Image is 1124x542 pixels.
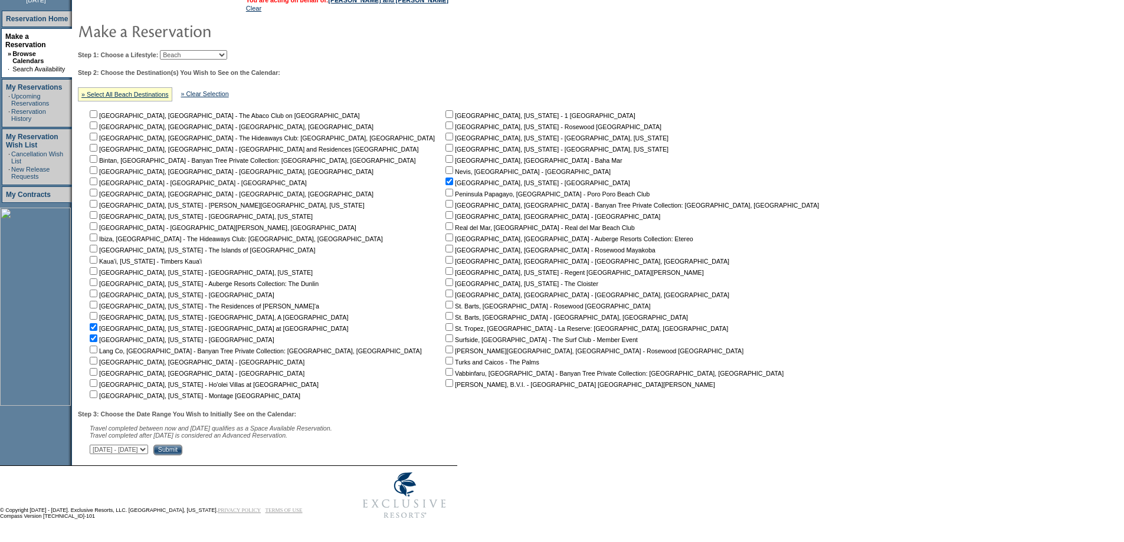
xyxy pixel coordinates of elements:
nobr: [GEOGRAPHIC_DATA], [GEOGRAPHIC_DATA] - [GEOGRAPHIC_DATA], [GEOGRAPHIC_DATA] [443,291,729,298]
nobr: [GEOGRAPHIC_DATA], [US_STATE] - [GEOGRAPHIC_DATA], [US_STATE] [443,146,668,153]
b: Step 3: Choose the Date Range You Wish to Initially See on the Calendar: [78,410,296,418]
nobr: [GEOGRAPHIC_DATA], [GEOGRAPHIC_DATA] - [GEOGRAPHIC_DATA] [87,370,304,377]
td: · [8,65,11,73]
a: Upcoming Reservations [11,93,49,107]
input: Submit [153,445,182,455]
nobr: [GEOGRAPHIC_DATA], [GEOGRAPHIC_DATA] - [GEOGRAPHIC_DATA], [GEOGRAPHIC_DATA] [87,190,373,198]
img: Exclusive Resorts [352,466,457,525]
nobr: [GEOGRAPHIC_DATA], [GEOGRAPHIC_DATA] - Auberge Resorts Collection: Etereo [443,235,693,242]
a: New Release Requests [11,166,50,180]
nobr: [GEOGRAPHIC_DATA], [GEOGRAPHIC_DATA] - [GEOGRAPHIC_DATA] and Residences [GEOGRAPHIC_DATA] [87,146,418,153]
nobr: [GEOGRAPHIC_DATA] - [GEOGRAPHIC_DATA] - [GEOGRAPHIC_DATA] [87,179,307,186]
nobr: Turks and Caicos - The Palms [443,359,539,366]
nobr: [GEOGRAPHIC_DATA], [US_STATE] - Auberge Resorts Collection: The Dunlin [87,280,319,287]
nobr: [GEOGRAPHIC_DATA], [US_STATE] - [GEOGRAPHIC_DATA], [US_STATE] [87,213,313,220]
a: PRIVACY POLICY [218,507,261,513]
nobr: [GEOGRAPHIC_DATA], [US_STATE] - [GEOGRAPHIC_DATA] [87,336,274,343]
a: My Reservation Wish List [6,133,58,149]
nobr: [GEOGRAPHIC_DATA], [US_STATE] - Montage [GEOGRAPHIC_DATA] [87,392,300,399]
nobr: Real del Mar, [GEOGRAPHIC_DATA] - Real del Mar Beach Club [443,224,635,231]
td: · [8,166,10,180]
nobr: [GEOGRAPHIC_DATA], [US_STATE] - [GEOGRAPHIC_DATA] [443,179,630,186]
a: Clear [246,5,261,12]
nobr: [GEOGRAPHIC_DATA], [GEOGRAPHIC_DATA] - [GEOGRAPHIC_DATA] [443,213,660,220]
nobr: Lang Co, [GEOGRAPHIC_DATA] - Banyan Tree Private Collection: [GEOGRAPHIC_DATA], [GEOGRAPHIC_DATA] [87,347,422,354]
nobr: [GEOGRAPHIC_DATA], [GEOGRAPHIC_DATA] - Baha Mar [443,157,622,164]
nobr: Ibiza, [GEOGRAPHIC_DATA] - The Hideaways Club: [GEOGRAPHIC_DATA], [GEOGRAPHIC_DATA] [87,235,383,242]
nobr: [GEOGRAPHIC_DATA], [GEOGRAPHIC_DATA] - [GEOGRAPHIC_DATA], [GEOGRAPHIC_DATA] [87,123,373,130]
nobr: [GEOGRAPHIC_DATA], [US_STATE] - [GEOGRAPHIC_DATA], A [GEOGRAPHIC_DATA] [87,314,348,321]
b: » [8,50,11,57]
a: » Select All Beach Destinations [81,91,169,98]
nobr: [GEOGRAPHIC_DATA], [US_STATE] - The Islands of [GEOGRAPHIC_DATA] [87,247,315,254]
nobr: [GEOGRAPHIC_DATA], [US_STATE] - Ho'olei Villas at [GEOGRAPHIC_DATA] [87,381,319,388]
a: TERMS OF USE [266,507,303,513]
nobr: [GEOGRAPHIC_DATA], [US_STATE] - The Residences of [PERSON_NAME]'a [87,303,319,310]
nobr: [GEOGRAPHIC_DATA], [US_STATE] - [GEOGRAPHIC_DATA], [US_STATE] [87,269,313,276]
nobr: [GEOGRAPHIC_DATA], [GEOGRAPHIC_DATA] - Rosewood Mayakoba [443,247,656,254]
a: My Contracts [6,190,51,199]
nobr: Kaua'i, [US_STATE] - Timbers Kaua'i [87,258,202,265]
nobr: [GEOGRAPHIC_DATA], [US_STATE] - [GEOGRAPHIC_DATA] [87,291,274,298]
b: Step 1: Choose a Lifestyle: [78,51,158,58]
nobr: [GEOGRAPHIC_DATA], [US_STATE] - [GEOGRAPHIC_DATA], [US_STATE] [443,134,668,142]
td: · [8,150,10,165]
nobr: [GEOGRAPHIC_DATA], [US_STATE] - [PERSON_NAME][GEOGRAPHIC_DATA], [US_STATE] [87,202,365,209]
nobr: [PERSON_NAME], B.V.I. - [GEOGRAPHIC_DATA] [GEOGRAPHIC_DATA][PERSON_NAME] [443,381,715,388]
a: » Clear Selection [181,90,229,97]
nobr: [GEOGRAPHIC_DATA], [GEOGRAPHIC_DATA] - The Hideaways Club: [GEOGRAPHIC_DATA], [GEOGRAPHIC_DATA] [87,134,435,142]
a: Search Availability [12,65,65,73]
nobr: [GEOGRAPHIC_DATA], [GEOGRAPHIC_DATA] - [GEOGRAPHIC_DATA] [87,359,304,366]
nobr: St. Tropez, [GEOGRAPHIC_DATA] - La Reserve: [GEOGRAPHIC_DATA], [GEOGRAPHIC_DATA] [443,325,728,332]
nobr: [GEOGRAPHIC_DATA], [US_STATE] - 1 [GEOGRAPHIC_DATA] [443,112,635,119]
nobr: St. Barts, [GEOGRAPHIC_DATA] - [GEOGRAPHIC_DATA], [GEOGRAPHIC_DATA] [443,314,688,321]
nobr: Travel completed after [DATE] is considered an Advanced Reservation. [90,432,287,439]
nobr: [GEOGRAPHIC_DATA], [US_STATE] - [GEOGRAPHIC_DATA] at [GEOGRAPHIC_DATA] [87,325,348,332]
nobr: Nevis, [GEOGRAPHIC_DATA] - [GEOGRAPHIC_DATA] [443,168,611,175]
nobr: [GEOGRAPHIC_DATA], [US_STATE] - Regent [GEOGRAPHIC_DATA][PERSON_NAME] [443,269,704,276]
b: Step 2: Choose the Destination(s) You Wish to See on the Calendar: [78,69,280,76]
a: Make a Reservation [5,32,46,49]
a: Browse Calendars [12,50,44,64]
nobr: [GEOGRAPHIC_DATA], [GEOGRAPHIC_DATA] - Banyan Tree Private Collection: [GEOGRAPHIC_DATA], [GEOGRA... [443,202,819,209]
nobr: St. Barts, [GEOGRAPHIC_DATA] - Rosewood [GEOGRAPHIC_DATA] [443,303,650,310]
nobr: [GEOGRAPHIC_DATA], [GEOGRAPHIC_DATA] - [GEOGRAPHIC_DATA], [GEOGRAPHIC_DATA] [87,168,373,175]
a: Cancellation Wish List [11,150,63,165]
a: My Reservations [6,83,62,91]
nobr: [GEOGRAPHIC_DATA], [US_STATE] - The Cloister [443,280,598,287]
span: Travel completed between now and [DATE] qualifies as a Space Available Reservation. [90,425,332,432]
nobr: [GEOGRAPHIC_DATA], [GEOGRAPHIC_DATA] - [GEOGRAPHIC_DATA], [GEOGRAPHIC_DATA] [443,258,729,265]
a: Reservation Home [6,15,68,23]
nobr: Bintan, [GEOGRAPHIC_DATA] - Banyan Tree Private Collection: [GEOGRAPHIC_DATA], [GEOGRAPHIC_DATA] [87,157,416,164]
nobr: [GEOGRAPHIC_DATA], [US_STATE] - Rosewood [GEOGRAPHIC_DATA] [443,123,661,130]
nobr: Surfside, [GEOGRAPHIC_DATA] - The Surf Club - Member Event [443,336,638,343]
nobr: [GEOGRAPHIC_DATA] - [GEOGRAPHIC_DATA][PERSON_NAME], [GEOGRAPHIC_DATA] [87,224,356,231]
img: pgTtlMakeReservation.gif [78,19,314,42]
td: · [8,108,10,122]
nobr: [GEOGRAPHIC_DATA], [GEOGRAPHIC_DATA] - The Abaco Club on [GEOGRAPHIC_DATA] [87,112,360,119]
nobr: Peninsula Papagayo, [GEOGRAPHIC_DATA] - Poro Poro Beach Club [443,190,650,198]
td: · [8,93,10,107]
a: Reservation History [11,108,46,122]
nobr: Vabbinfaru, [GEOGRAPHIC_DATA] - Banyan Tree Private Collection: [GEOGRAPHIC_DATA], [GEOGRAPHIC_DATA] [443,370,784,377]
nobr: [PERSON_NAME][GEOGRAPHIC_DATA], [GEOGRAPHIC_DATA] - Rosewood [GEOGRAPHIC_DATA] [443,347,743,354]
